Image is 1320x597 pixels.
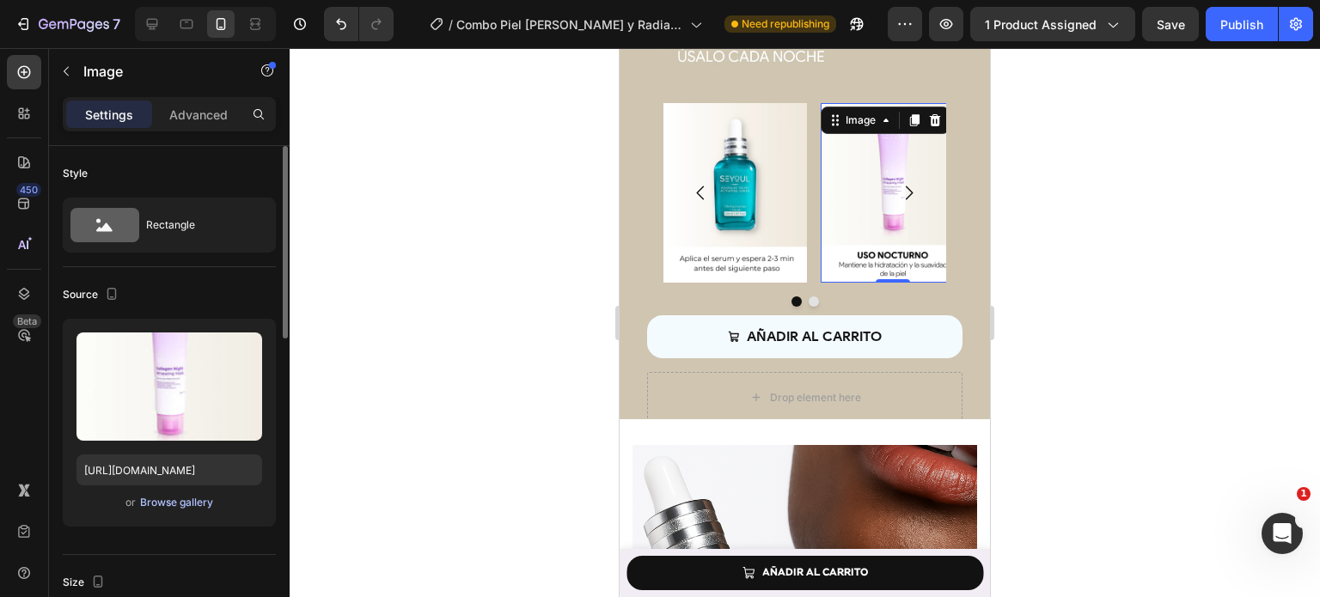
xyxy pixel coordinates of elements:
div: Style [63,166,88,181]
div: Size [63,571,108,594]
div: Beta [13,314,41,328]
button: Browse gallery [139,494,214,511]
iframe: Intercom live chat [1262,513,1303,554]
input: https://example.com/image.jpg [76,454,262,485]
div: Source [63,283,122,307]
p: Image [83,61,229,82]
span: / [449,15,453,34]
img: preview-image [76,332,262,441]
button: Save [1142,7,1199,41]
span: or [125,492,136,513]
p: 7 [113,14,120,34]
button: 7 [7,7,128,41]
button: Publish [1206,7,1278,41]
div: Browse gallery [140,495,213,510]
iframe: Design area [620,48,990,597]
span: 1 product assigned [985,15,1097,34]
span: Combo Piel [PERSON_NAME] y Radiante [456,15,683,34]
p: Advanced [169,106,228,124]
span: Need republishing [742,16,829,32]
span: 1 [1297,487,1311,501]
button: 1 product assigned [970,7,1135,41]
div: Rectangle [146,205,251,245]
div: Undo/Redo [324,7,394,41]
span: Save [1157,17,1185,32]
div: 450 [16,183,41,197]
div: Publish [1220,15,1263,34]
p: Settings [85,106,133,124]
